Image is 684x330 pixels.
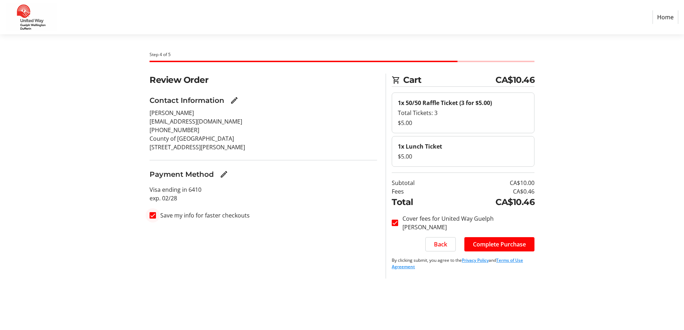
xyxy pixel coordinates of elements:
[150,95,224,106] h3: Contact Information
[434,240,447,249] span: Back
[398,142,442,150] strong: 1x Lunch Ticket
[392,257,534,270] p: By clicking submit, you agree to the and
[392,179,445,187] td: Subtotal
[150,74,377,86] h2: Review Order
[150,169,214,180] h3: Payment Method
[445,196,534,209] td: CA$10.46
[156,211,250,220] label: Save my info for faster checkouts
[398,214,534,231] label: Cover fees for United Way Guelph [PERSON_NAME]
[150,117,377,126] p: [EMAIL_ADDRESS][DOMAIN_NAME]
[392,196,445,209] td: Total
[150,51,534,58] div: Step 4 of 5
[150,109,377,117] p: [PERSON_NAME]
[425,237,456,251] button: Back
[150,143,377,151] p: [STREET_ADDRESS][PERSON_NAME]
[392,257,523,270] a: Terms of Use Agreement
[150,134,377,143] p: County of [GEOGRAPHIC_DATA]
[398,109,528,117] div: Total Tickets: 3
[473,240,526,249] span: Complete Purchase
[392,187,445,196] td: Fees
[150,126,377,134] p: [PHONE_NUMBER]
[227,93,241,107] button: Edit Contact Information
[445,187,534,196] td: CA$0.46
[398,99,492,107] strong: 1x 50/50 Raffle Ticket (3 for $5.00)
[150,185,377,202] p: Visa ending in 6410 exp. 02/28
[217,167,231,181] button: Edit Payment Method
[464,237,534,251] button: Complete Purchase
[495,74,534,86] span: CA$10.46
[403,74,495,86] span: Cart
[445,179,534,187] td: CA$10.00
[653,10,678,24] a: Home
[398,152,528,161] div: $5.00
[6,3,57,31] img: United Way Guelph Wellington Dufferin's Logo
[462,257,489,263] a: Privacy Policy
[398,119,528,127] div: $5.00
